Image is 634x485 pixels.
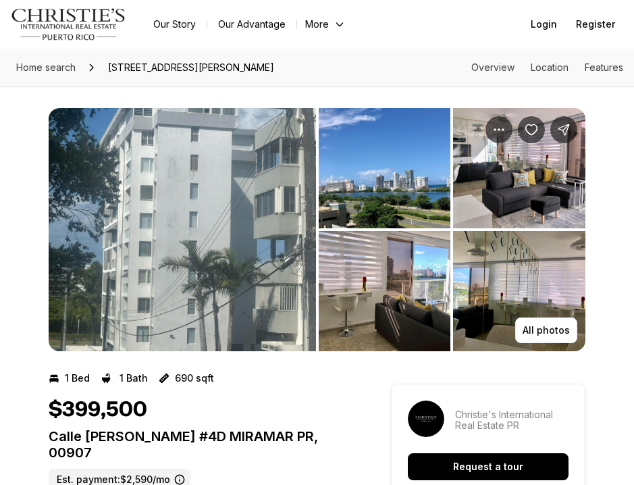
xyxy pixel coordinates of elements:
span: [STREET_ADDRESS][PERSON_NAME] [103,57,280,78]
img: logo [11,8,126,41]
button: Share Property: Calle ELISA COLBERG #4D [550,116,577,143]
p: All photos [523,325,570,336]
span: Register [576,19,615,30]
h1: $399,500 [49,397,147,423]
p: 1 Bed [65,373,90,384]
span: Home search [16,61,76,73]
button: Request a tour [408,453,569,480]
p: 1 Bath [120,373,148,384]
a: Skip to: Overview [471,61,514,73]
button: More [297,15,354,34]
a: Skip to: Location [531,61,569,73]
button: Register [568,11,623,38]
div: Listing Photos [49,108,585,351]
button: View image gallery [453,231,585,351]
li: 2 of 6 [319,108,586,351]
a: Our Story [142,15,207,34]
p: Request a tour [453,461,523,472]
button: All photos [515,317,577,343]
li: 1 of 6 [49,108,316,351]
button: View image gallery [453,108,585,228]
button: View image gallery [319,231,451,351]
span: Login [531,19,557,30]
button: Login [523,11,565,38]
a: Home search [11,57,81,78]
button: Property options [485,116,512,143]
button: View image gallery [319,108,451,228]
button: Save Property: Calle ELISA COLBERG #4D [518,116,545,143]
p: Calle [PERSON_NAME] #4D MIRAMAR PR, 00907 [49,428,342,461]
p: 690 sqft [175,373,214,384]
button: View image gallery [49,108,316,351]
a: Skip to: Features [585,61,623,73]
a: Our Advantage [207,15,296,34]
p: Christie's International Real Estate PR [455,409,569,431]
nav: Page section menu [471,62,623,73]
